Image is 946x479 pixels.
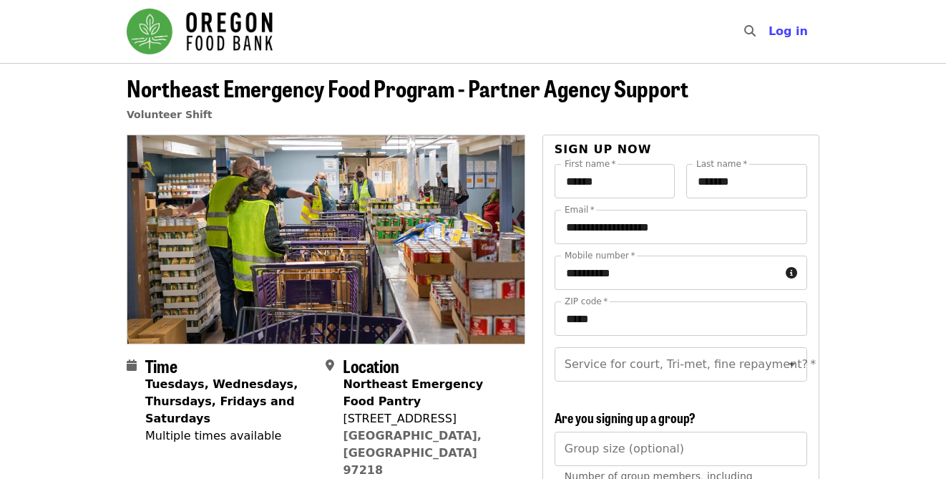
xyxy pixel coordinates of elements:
[744,24,756,38] i: search icon
[764,14,776,49] input: Search
[686,164,807,198] input: Last name
[127,9,273,54] img: Oregon Food Bank - Home
[555,164,676,198] input: First name
[782,354,802,374] button: Open
[555,432,807,466] input: [object Object]
[565,205,595,214] label: Email
[343,410,513,427] div: [STREET_ADDRESS]
[565,160,616,168] label: First name
[696,160,747,168] label: Last name
[786,266,797,280] i: circle-info icon
[145,377,298,425] strong: Tuesdays, Wednesdays, Thursdays, Fridays and Saturdays
[127,109,213,120] a: Volunteer Shift
[343,377,483,408] strong: Northeast Emergency Food Pantry
[145,427,314,445] div: Multiple times available
[555,301,807,336] input: ZIP code
[555,408,696,427] span: Are you signing up a group?
[565,251,635,260] label: Mobile number
[127,71,688,105] span: Northeast Emergency Food Program - Partner Agency Support
[555,256,780,290] input: Mobile number
[343,353,399,378] span: Location
[757,17,819,46] button: Log in
[565,297,608,306] label: ZIP code
[127,135,525,343] img: Northeast Emergency Food Program - Partner Agency Support organized by Oregon Food Bank
[555,142,652,156] span: Sign up now
[127,359,137,372] i: calendar icon
[326,359,334,372] i: map-marker-alt icon
[343,429,482,477] a: [GEOGRAPHIC_DATA], [GEOGRAPHIC_DATA] 97218
[555,210,807,244] input: Email
[769,24,808,38] span: Log in
[145,353,177,378] span: Time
